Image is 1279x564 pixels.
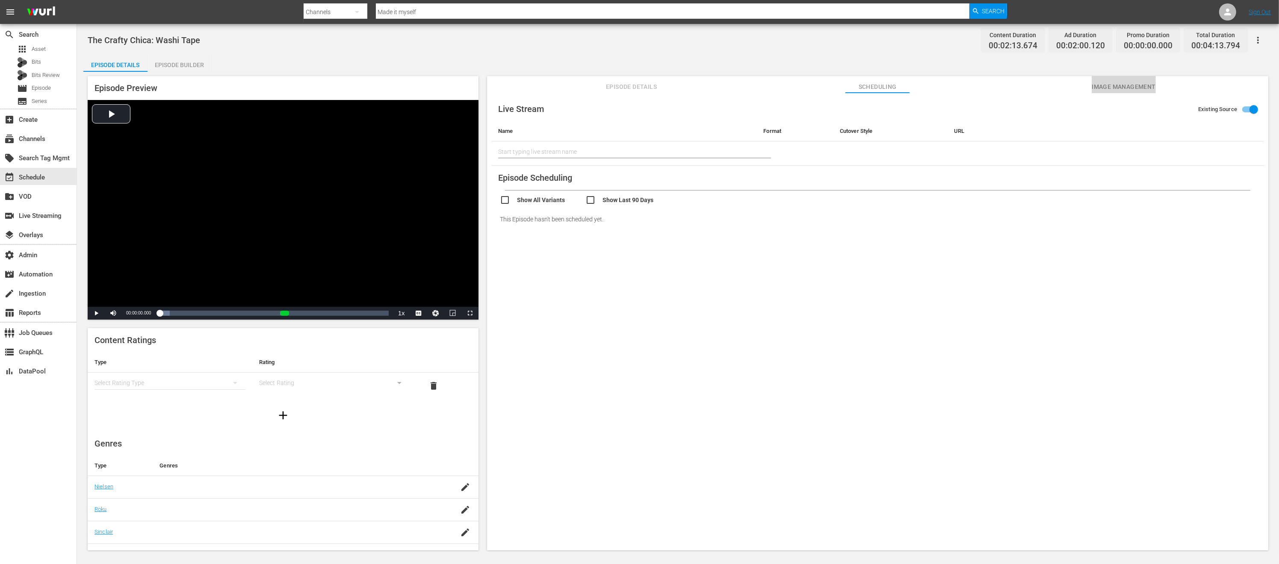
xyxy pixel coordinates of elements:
button: Fullscreen [461,307,479,320]
button: Episode Builder [148,55,212,72]
button: Play [88,307,105,320]
span: Episode [17,83,27,94]
span: Content Ratings [95,335,156,345]
span: Episode [32,84,51,92]
span: Series [32,97,47,106]
span: Existing Source [1198,105,1237,114]
span: Genres [95,438,122,449]
div: Content Duration [989,29,1037,41]
span: Bits [32,58,41,66]
th: Type [88,352,252,373]
div: Promo Duration [1124,29,1173,41]
a: Sinclair [95,529,113,535]
div: This Episode hasn't been scheduled yet. [491,207,1264,231]
span: Reports [4,308,15,318]
div: Video Player [88,100,479,320]
span: The Crafty Chica: Washi Tape [88,35,200,45]
span: Ingestion [4,288,15,299]
button: Search [969,3,1007,19]
div: Bits [17,57,27,68]
span: Asset [17,44,27,54]
th: Type [88,455,153,476]
span: VOD [4,191,15,202]
span: Admin [4,250,15,260]
a: Nielsen [95,483,113,490]
th: URL [947,121,1250,141]
div: Bits Review [17,70,27,80]
button: Picture-in-Picture [444,307,461,320]
span: Episode Preview [95,83,157,93]
div: Progress Bar [160,311,388,316]
a: Roku [95,506,107,512]
span: Image Management [1092,82,1156,92]
div: Episode Details [83,55,148,75]
span: 00:02:13.674 [989,41,1037,51]
button: delete [423,376,444,396]
span: Episode Details [600,82,664,92]
span: Job Queues [4,328,15,338]
div: Ad Duration [1056,29,1105,41]
span: Overlays [4,230,15,240]
div: Episode Builder [148,55,212,75]
table: simple table [88,352,479,399]
th: Rating [252,352,417,373]
span: Live Stream [498,104,544,114]
span: menu [5,7,15,17]
span: 00:00:00.000 [1124,41,1173,51]
span: delete [428,381,439,391]
span: Bits Review [32,71,60,79]
img: ans4CAIJ8jUAAAAAAAAAAAAAAAAAAAAAAAAgQb4GAAAAAAAAAAAAAAAAAAAAAAAAJMjXAAAAAAAAAAAAAAAAAAAAAAAAgAT5G... [21,2,62,22]
span: Search [982,3,1005,19]
span: 00:02:00.120 [1056,41,1105,51]
span: Episode Scheduling [498,173,572,183]
span: DataPool [4,366,15,376]
button: Captions [410,307,427,320]
span: Schedule [4,172,15,182]
span: Automation [4,269,15,279]
button: Episode Details [83,55,148,72]
button: Mute [105,307,122,320]
th: Name [491,121,757,141]
span: Scheduling [845,82,910,92]
span: GraphQL [4,347,15,357]
button: Jump To Time [427,307,444,320]
th: Genres [153,455,435,476]
span: Channels [4,134,15,144]
span: Live Streaming [4,211,15,221]
span: Create [4,115,15,125]
div: Total Duration [1191,29,1240,41]
a: Sign Out [1249,9,1271,15]
button: Playback Rate [393,307,410,320]
span: Asset [32,45,46,53]
span: 00:04:13.794 [1191,41,1240,51]
span: 00:00:00.000 [126,311,151,315]
span: Search Tag Mgmt [4,153,15,163]
th: Format [756,121,833,141]
span: Search [4,29,15,40]
th: Cutover Style [833,121,947,141]
span: Series [17,96,27,106]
